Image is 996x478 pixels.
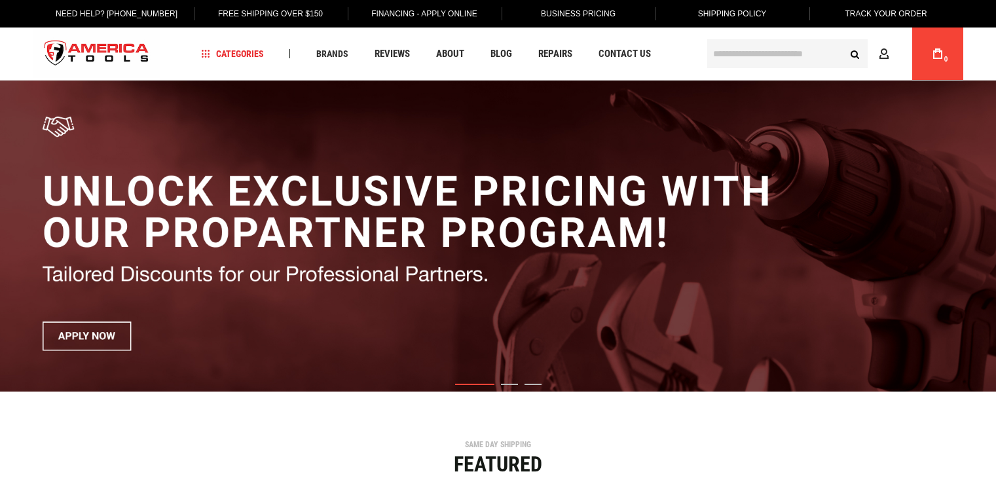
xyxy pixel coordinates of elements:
a: store logo [33,29,160,79]
a: Reviews [369,45,416,63]
a: Categories [195,45,270,63]
a: About [430,45,470,63]
span: Blog [490,49,512,59]
span: Contact Us [599,49,651,59]
span: About [436,49,464,59]
a: Brands [310,45,354,63]
span: 0 [944,56,948,63]
a: Repairs [532,45,578,63]
div: SAME DAY SHIPPING [30,441,967,449]
button: Search [843,41,868,66]
span: Shipping Policy [698,9,767,18]
div: Featured [30,454,967,475]
span: Repairs [538,49,572,59]
img: America Tools [33,29,160,79]
a: Blog [485,45,518,63]
span: Reviews [375,49,410,59]
span: Brands [316,49,348,58]
a: 0 [925,28,950,80]
span: Categories [201,49,264,58]
a: Contact Us [593,45,657,63]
